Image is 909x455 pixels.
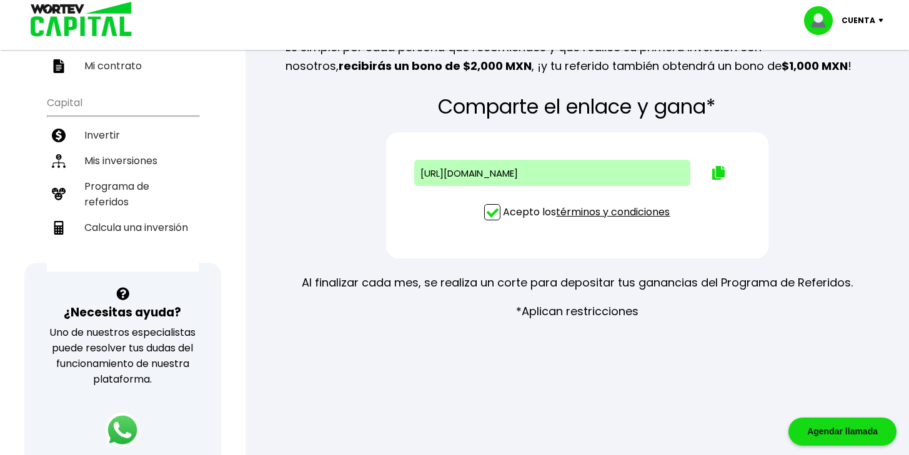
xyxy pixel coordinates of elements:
img: recomiendanos-icon.9b8e9327.svg [52,187,66,201]
h3: ¿Necesitas ayuda? [64,303,181,321]
img: calculadora-icon.17d418c4.svg [52,221,66,235]
a: Programa de referidos [47,174,199,215]
img: profile-image [804,6,842,35]
a: Mis inversiones [47,148,199,174]
p: Uno de nuestros especialistas puede resolver tus dudas del funcionamiento de nuestra plataforma. [41,325,204,387]
div: Agendar llamada [788,418,897,446]
img: contrato-icon.f2db500c.svg [52,59,66,73]
p: Comparte el enlace y gana* [438,95,716,117]
p: Acepto los [503,204,670,220]
p: Cuenta [842,11,875,30]
img: inversiones-icon.6695dc30.svg [52,154,66,168]
a: Calcula una inversión [47,215,199,240]
b: recibirás un bono de $2,000 MXN [339,58,532,74]
p: Al finalizar cada mes, se realiza un corte para depositar tus ganancias del Programa de Referidos. [302,273,853,292]
p: *Aplican restricciones [516,302,638,321]
ul: Capital [47,89,199,272]
img: icon-down [875,19,892,22]
a: términos y condiciones [556,205,670,219]
img: invertir-icon.b3b967d7.svg [52,129,66,142]
img: logos_whatsapp-icon.242b2217.svg [105,413,140,448]
a: Invertir [47,122,199,148]
b: $1,000 MXN [782,58,848,74]
a: Mi contrato [47,53,199,79]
